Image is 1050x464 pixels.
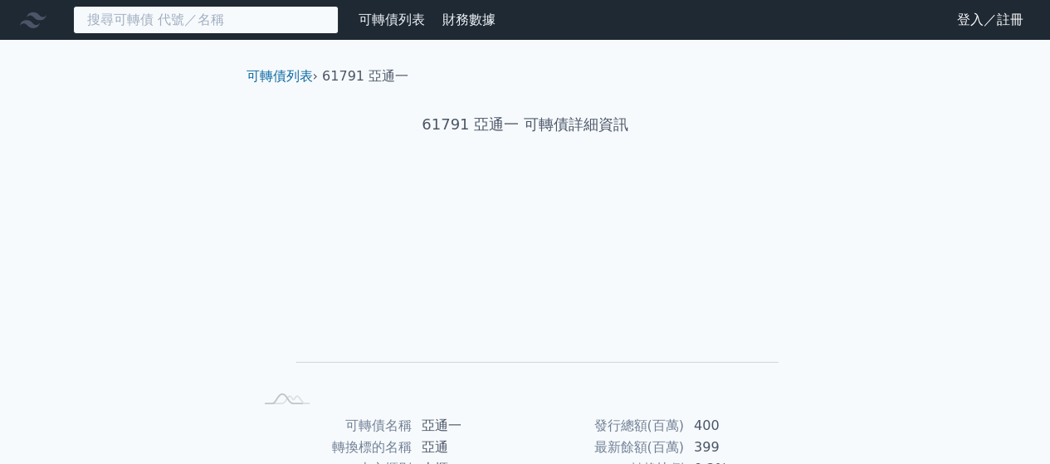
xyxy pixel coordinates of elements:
td: 可轉債名稱 [253,415,412,437]
a: 可轉債列表 [359,12,425,27]
li: 61791 亞通一 [322,66,408,86]
td: 亞通 [412,437,525,458]
a: 可轉債列表 [247,68,313,84]
td: 發行總額(百萬) [525,415,684,437]
a: 登入／註冊 [944,7,1037,33]
g: Chart [281,188,779,387]
li: › [247,66,318,86]
td: 亞通一 [412,415,525,437]
td: 399 [684,437,798,458]
h1: 61791 亞通一 可轉債詳細資訊 [233,113,818,136]
a: 財務數據 [442,12,496,27]
td: 400 [684,415,798,437]
td: 最新餘額(百萬) [525,437,684,458]
td: 轉換標的名稱 [253,437,412,458]
input: 搜尋可轉債 代號／名稱 [73,6,339,34]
